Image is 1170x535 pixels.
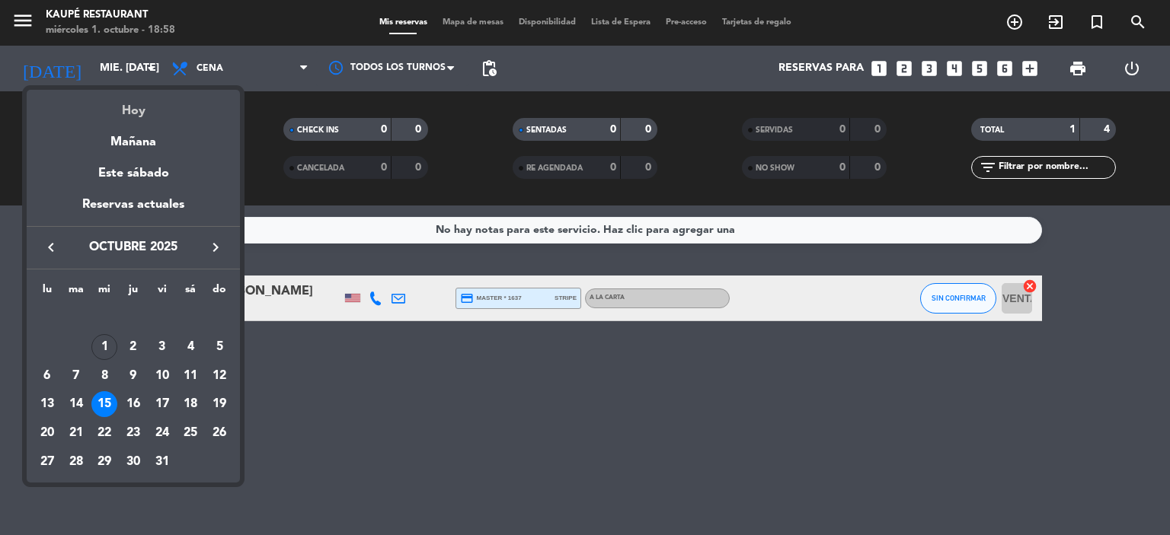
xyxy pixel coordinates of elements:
[90,390,119,419] td: 15 de octubre de 2025
[148,333,177,361] td: 3 de octubre de 2025
[148,447,177,476] td: 31 de octubre de 2025
[62,390,91,419] td: 14 de octubre de 2025
[119,390,148,419] td: 16 de octubre de 2025
[91,449,117,475] div: 29
[148,361,177,390] td: 10 de octubre de 2025
[33,304,234,333] td: OCT.
[177,361,206,390] td: 11 de octubre de 2025
[149,420,175,446] div: 24
[177,391,203,417] div: 18
[90,447,119,476] td: 29 de octubre de 2025
[34,363,60,389] div: 6
[34,420,60,446] div: 20
[27,90,240,121] div: Hoy
[206,238,225,256] i: keyboard_arrow_right
[91,363,117,389] div: 8
[205,419,234,447] td: 26 de octubre de 2025
[120,420,146,446] div: 23
[90,333,119,361] td: 1 de octubre de 2025
[177,363,203,389] div: 11
[91,334,117,360] div: 1
[34,449,60,475] div: 27
[34,391,60,417] div: 13
[37,237,65,257] button: keyboard_arrow_left
[119,419,148,447] td: 23 de octubre de 2025
[90,361,119,390] td: 8 de octubre de 2025
[149,334,175,360] div: 3
[119,281,148,304] th: jueves
[42,238,60,256] i: keyboard_arrow_left
[177,420,203,446] div: 25
[206,363,232,389] div: 12
[205,333,234,361] td: 5 de octubre de 2025
[62,447,91,476] td: 28 de octubre de 2025
[149,391,175,417] div: 17
[27,152,240,195] div: Este sábado
[120,363,146,389] div: 9
[33,361,62,390] td: 6 de octubre de 2025
[62,361,91,390] td: 7 de octubre de 2025
[90,419,119,447] td: 22 de octubre de 2025
[119,447,148,476] td: 30 de octubre de 2025
[148,281,177,304] th: viernes
[90,281,119,304] th: miércoles
[119,361,148,390] td: 9 de octubre de 2025
[149,363,175,389] div: 10
[120,334,146,360] div: 2
[33,447,62,476] td: 27 de octubre de 2025
[205,361,234,390] td: 12 de octubre de 2025
[205,390,234,419] td: 19 de octubre de 2025
[177,333,206,361] td: 4 de octubre de 2025
[63,391,89,417] div: 14
[33,281,62,304] th: lunes
[177,390,206,419] td: 18 de octubre de 2025
[177,281,206,304] th: sábado
[120,391,146,417] div: 16
[206,334,232,360] div: 5
[33,419,62,447] td: 20 de octubre de 2025
[62,419,91,447] td: 21 de octubre de 2025
[177,419,206,447] td: 25 de octubre de 2025
[206,420,232,446] div: 26
[148,419,177,447] td: 24 de octubre de 2025
[202,237,229,257] button: keyboard_arrow_right
[119,333,148,361] td: 2 de octubre de 2025
[205,281,234,304] th: domingo
[27,195,240,226] div: Reservas actuales
[149,449,175,475] div: 31
[27,121,240,152] div: Mañana
[148,390,177,419] td: 17 de octubre de 2025
[206,391,232,417] div: 19
[91,391,117,417] div: 15
[91,420,117,446] div: 22
[63,420,89,446] div: 21
[63,363,89,389] div: 7
[65,237,202,257] span: octubre 2025
[33,390,62,419] td: 13 de octubre de 2025
[120,449,146,475] div: 30
[63,449,89,475] div: 28
[62,281,91,304] th: martes
[177,334,203,360] div: 4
